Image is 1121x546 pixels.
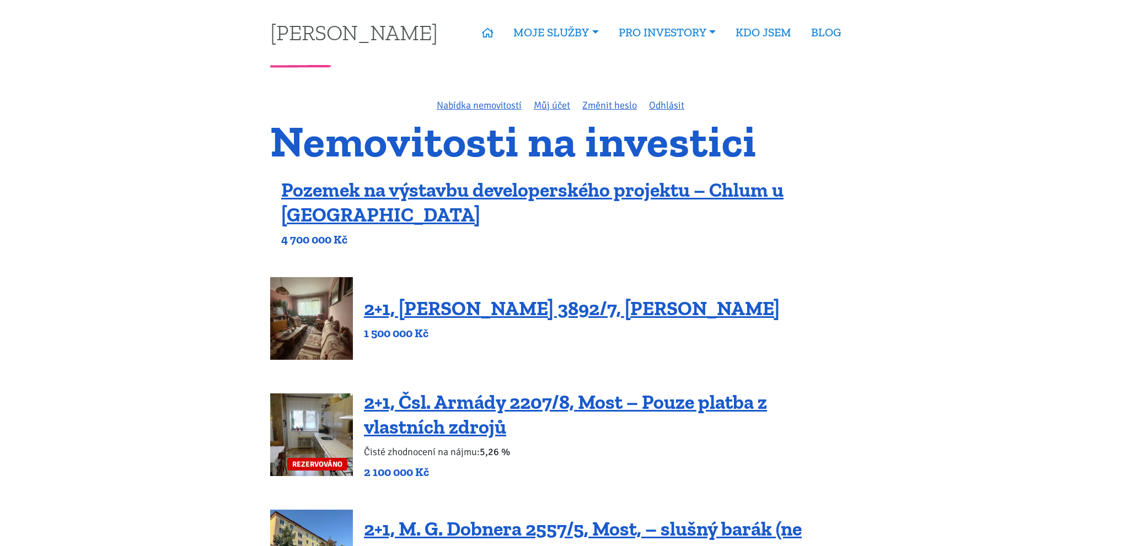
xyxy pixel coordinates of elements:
[287,458,347,471] span: REZERVOVÁNO
[582,99,637,111] a: Změnit heslo
[649,99,684,111] a: Odhlásit
[726,20,801,45] a: KDO JSEM
[364,326,780,341] p: 1 500 000 Kč
[480,446,510,458] b: 5,26 %
[364,296,780,320] a: 2+1, [PERSON_NAME] 3892/7, [PERSON_NAME]
[364,444,851,459] p: Čisté zhodnocení na nájmu:
[801,20,851,45] a: BLOG
[503,20,608,45] a: MOJE SLUŽBY
[270,393,353,476] a: REZERVOVÁNO
[270,123,851,160] h1: Nemovitosti na investici
[609,20,726,45] a: PRO INVESTORY
[364,464,851,480] p: 2 100 000 Kč
[437,99,522,111] a: Nabídka nemovitostí
[281,232,851,247] p: 4 700 000 Kč
[270,21,438,43] a: [PERSON_NAME]
[364,390,767,439] a: 2+1, Čsl. Armády 2207/8, Most – Pouze platba z vlastních zdrojů
[281,178,784,226] a: Pozemek na výstavbu developerského projektu – Chlum u [GEOGRAPHIC_DATA]
[534,99,570,111] a: Můj účet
